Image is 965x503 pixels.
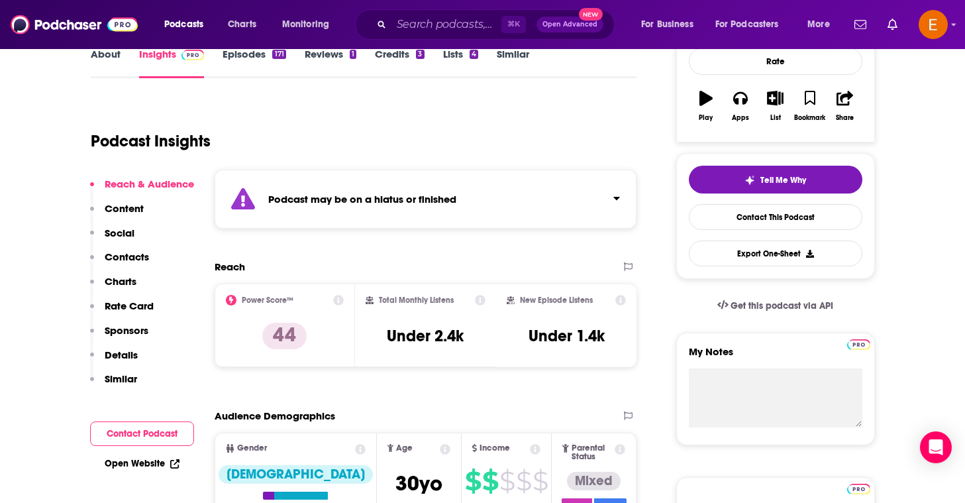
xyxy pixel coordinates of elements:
span: Income [480,444,510,453]
div: [DEMOGRAPHIC_DATA] [219,465,373,484]
span: Parental Status [572,444,613,461]
h2: New Episode Listens [520,296,593,305]
span: $ [533,471,548,492]
div: Mixed [567,472,621,490]
button: Contact Podcast [90,421,194,446]
div: Play [699,114,713,122]
button: Social [90,227,134,251]
div: Apps [732,114,749,122]
p: Sponsors [105,324,148,337]
a: Get this podcast via API [707,290,844,322]
a: Contact This Podcast [689,204,862,230]
p: 44 [262,323,307,349]
button: Show profile menu [919,10,948,39]
a: InsightsPodchaser Pro [139,48,205,78]
div: 1 [350,50,356,59]
span: Age [396,444,413,453]
p: Charts [105,275,136,288]
button: Contacts [90,251,149,275]
span: More [807,15,830,34]
span: $ [465,471,481,492]
h2: Reach [215,260,245,273]
div: List [770,114,781,122]
a: Lists4 [443,48,478,78]
span: Open Advanced [542,21,597,28]
span: Monitoring [282,15,329,34]
span: ⌘ K [501,16,526,33]
span: For Podcasters [715,15,779,34]
span: For Business [641,15,693,34]
div: 3 [416,50,424,59]
div: 171 [272,50,285,59]
button: Details [90,349,138,373]
a: Pro website [847,337,870,350]
span: $ [499,471,515,492]
a: Credits3 [375,48,424,78]
button: open menu [155,14,221,35]
span: $ [482,471,498,492]
button: Bookmark [793,82,827,130]
button: Reach & Audience [90,178,194,202]
label: My Notes [689,345,862,368]
div: Share [836,114,854,122]
p: Details [105,349,138,361]
a: Episodes171 [223,48,285,78]
img: Podchaser Pro [847,484,870,494]
p: Content [105,202,144,215]
span: Tell Me Why [760,175,806,186]
button: open menu [632,14,710,35]
span: Logged in as emilymorris [919,10,948,39]
section: Click to expand status details [215,170,637,229]
button: List [758,82,792,130]
span: Gender [237,444,267,453]
img: tell me why sparkle [744,175,755,186]
div: Bookmark [794,114,825,122]
a: Similar [497,48,529,78]
a: Show notifications dropdown [882,13,903,36]
span: 30 yo [395,471,442,496]
span: New [579,8,603,21]
p: Rate Card [105,300,154,312]
input: Search podcasts, credits, & more... [391,14,501,35]
button: Similar [90,372,137,397]
p: Similar [105,372,137,385]
button: Share [827,82,862,130]
button: Export One-Sheet [689,241,862,266]
button: tell me why sparkleTell Me Why [689,166,862,194]
button: open menu [798,14,846,35]
a: About [91,48,121,78]
p: Reach & Audience [105,178,194,190]
img: Podchaser Pro [181,50,205,60]
button: Charts [90,275,136,300]
h3: Under 2.4k [387,326,464,346]
button: Rate Card [90,300,154,324]
p: Contacts [105,251,149,263]
button: Open AdvancedNew [536,17,603,32]
button: Apps [723,82,758,130]
button: open menu [707,14,798,35]
button: Sponsors [90,324,148,349]
strong: Podcast may be on a hiatus or finished [268,193,456,205]
a: Pro website [847,482,870,494]
button: Content [90,202,144,227]
p: Social [105,227,134,239]
div: 4 [470,50,478,59]
h3: Under 1.4k [529,326,605,346]
a: Charts [219,14,264,35]
div: Rate [689,48,862,75]
h2: Power Score™ [242,296,293,305]
a: Reviews1 [305,48,356,78]
a: Open Website [105,458,179,469]
img: Podchaser - Follow, Share and Rate Podcasts [11,12,138,37]
span: Charts [228,15,256,34]
span: $ [516,471,531,492]
h2: Total Monthly Listens [379,296,454,305]
h2: Audience Demographics [215,410,335,422]
div: Open Intercom Messenger [920,431,952,463]
button: Play [689,82,723,130]
button: open menu [273,14,346,35]
a: Show notifications dropdown [849,13,872,36]
h1: Podcast Insights [91,131,211,151]
div: Search podcasts, credits, & more... [368,9,627,40]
